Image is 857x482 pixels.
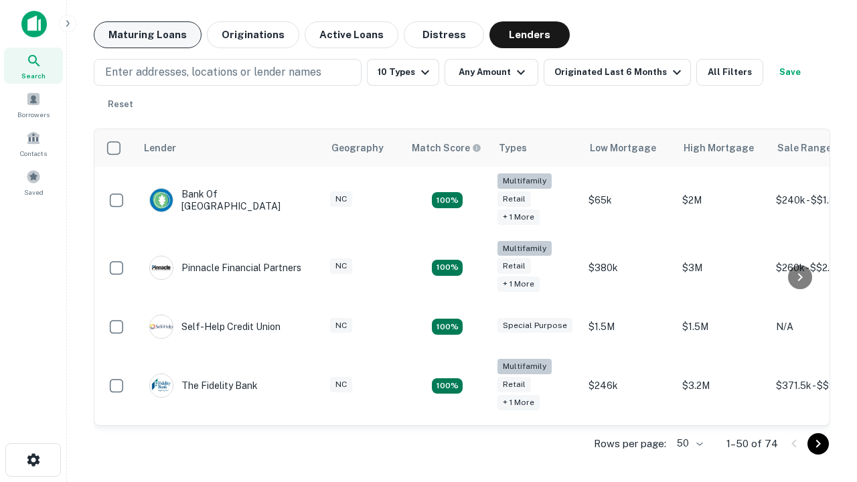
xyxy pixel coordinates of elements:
[554,64,685,80] div: Originated Last 6 Months
[21,11,47,37] img: capitalize-icon.png
[696,59,763,86] button: All Filters
[149,188,310,212] div: Bank Of [GEOGRAPHIC_DATA]
[99,91,142,118] button: Reset
[367,59,439,86] button: 10 Types
[684,140,754,156] div: High Mortgage
[323,129,404,167] th: Geography
[94,59,362,86] button: Enter addresses, locations or lender names
[149,315,281,339] div: Self-help Credit Union
[20,148,47,159] span: Contacts
[136,129,323,167] th: Lender
[497,191,531,207] div: Retail
[582,301,676,352] td: $1.5M
[404,129,491,167] th: Capitalize uses an advanced AI algorithm to match your search with the best lender. The match sco...
[94,21,202,48] button: Maturing Loans
[497,210,540,225] div: + 1 more
[807,433,829,455] button: Go to next page
[497,318,572,333] div: Special Purpose
[432,192,463,208] div: Matching Properties: 17, hasApolloMatch: undefined
[582,234,676,302] td: $380k
[404,21,484,48] button: Distress
[330,258,352,274] div: NC
[676,129,769,167] th: High Mortgage
[24,187,44,197] span: Saved
[17,109,50,120] span: Borrowers
[497,359,552,374] div: Multifamily
[777,140,832,156] div: Sale Range
[149,374,258,398] div: The Fidelity Bank
[305,21,398,48] button: Active Loans
[21,70,46,81] span: Search
[4,164,63,200] a: Saved
[331,140,384,156] div: Geography
[497,395,540,410] div: + 1 more
[144,140,176,156] div: Lender
[497,377,531,392] div: Retail
[769,59,811,86] button: Save your search to get updates of matches that match your search criteria.
[149,256,301,280] div: Pinnacle Financial Partners
[412,141,479,155] h6: Match Score
[497,173,552,189] div: Multifamily
[105,64,321,80] p: Enter addresses, locations or lender names
[582,352,676,420] td: $246k
[491,129,582,167] th: Types
[4,125,63,161] a: Contacts
[150,374,173,397] img: picture
[207,21,299,48] button: Originations
[672,434,705,453] div: 50
[590,140,656,156] div: Low Mortgage
[4,86,63,123] a: Borrowers
[4,48,63,84] a: Search
[489,21,570,48] button: Lenders
[412,141,481,155] div: Capitalize uses an advanced AI algorithm to match your search with the best lender. The match sco...
[676,167,769,234] td: $2M
[432,378,463,394] div: Matching Properties: 10, hasApolloMatch: undefined
[445,59,538,86] button: Any Amount
[330,318,352,333] div: NC
[330,377,352,392] div: NC
[497,258,531,274] div: Retail
[726,436,778,452] p: 1–50 of 74
[676,234,769,302] td: $3M
[150,315,173,338] img: picture
[497,276,540,292] div: + 1 more
[594,436,666,452] p: Rows per page:
[582,129,676,167] th: Low Mortgage
[330,191,352,207] div: NC
[676,352,769,420] td: $3.2M
[790,332,857,396] iframe: Chat Widget
[150,256,173,279] img: picture
[544,59,691,86] button: Originated Last 6 Months
[432,319,463,335] div: Matching Properties: 11, hasApolloMatch: undefined
[676,301,769,352] td: $1.5M
[582,167,676,234] td: $65k
[499,140,527,156] div: Types
[497,241,552,256] div: Multifamily
[150,189,173,212] img: picture
[432,260,463,276] div: Matching Properties: 17, hasApolloMatch: undefined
